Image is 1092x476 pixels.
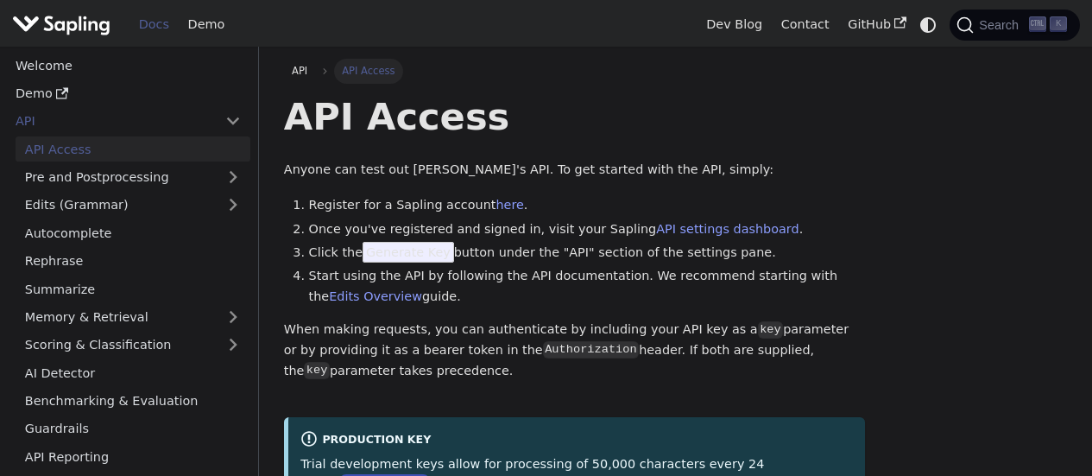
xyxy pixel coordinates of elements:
code: key [758,321,783,339]
a: Pre and Postprocessing [16,165,250,190]
a: Memory & Retrieval [16,305,250,330]
button: Collapse sidebar category 'API' [216,109,250,134]
a: API [6,109,216,134]
a: here [496,198,523,212]
a: API Access [16,136,250,162]
span: API Access [334,59,403,83]
a: Edits (Grammar) [16,193,250,218]
li: Click the button under the "API" section of the settings pane. [309,243,866,263]
a: API settings dashboard [656,222,798,236]
kbd: K [1050,16,1067,32]
a: Rephrase [16,249,250,274]
a: Sapling.ai [12,12,117,37]
a: Demo [6,81,250,106]
h1: API Access [284,93,865,140]
code: key [304,362,329,379]
a: Benchmarking & Evaluation [16,389,250,414]
a: Contact [772,11,839,38]
a: Summarize [16,276,250,301]
div: Production Key [300,430,853,451]
p: When making requests, you can authenticate by including your API key as a parameter or by providi... [284,320,865,381]
p: Anyone can test out [PERSON_NAME]'s API. To get started with the API, simply: [284,160,865,181]
a: API Reporting [16,444,250,469]
a: GitHub [838,11,915,38]
a: Autocomplete [16,220,250,245]
li: Once you've registered and signed in, visit your Sapling . [309,219,866,240]
span: API [292,65,307,77]
a: Dev Blog [697,11,771,38]
a: Demo [179,11,234,38]
li: Start using the API by following the API documentation. We recommend starting with the guide. [309,266,866,308]
a: AI Detector [16,360,250,385]
img: Sapling.ai [12,12,110,37]
a: Scoring & Classification [16,333,250,358]
a: Welcome [6,53,250,78]
code: Authorization [543,341,639,359]
a: Edits Overview [329,289,422,303]
button: Switch between dark and light mode (currently system mode) [916,12,941,37]
a: Docs [129,11,179,38]
a: API [284,59,316,83]
li: Register for a Sapling account . [309,195,866,216]
span: Search [974,18,1029,32]
nav: Breadcrumbs [284,59,865,83]
button: Search (Ctrl+K) [950,10,1079,41]
span: Generate Key [363,242,454,263]
a: Guardrails [16,416,250,441]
